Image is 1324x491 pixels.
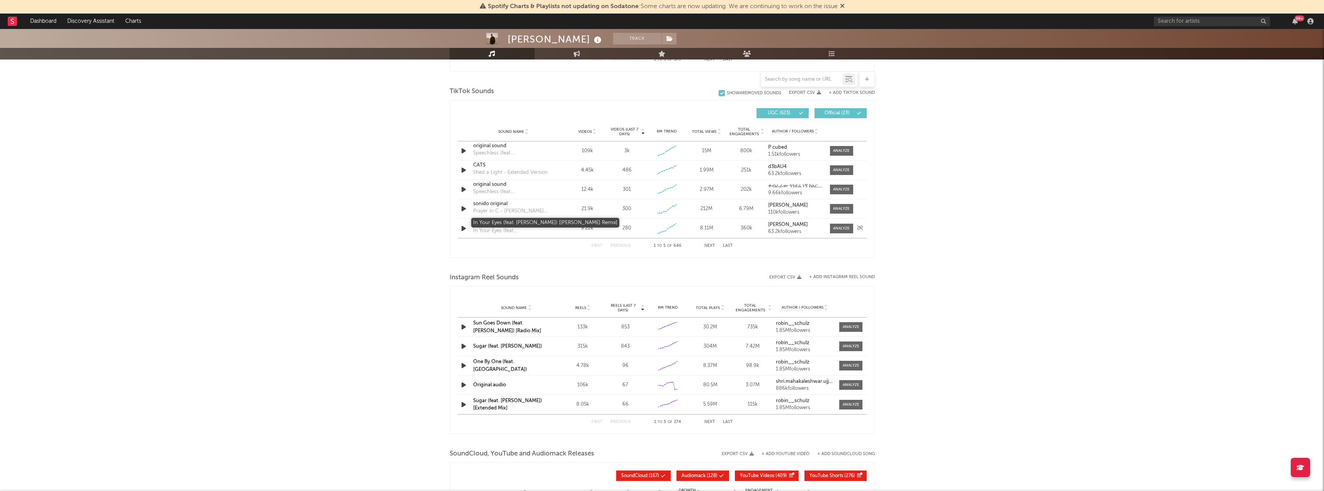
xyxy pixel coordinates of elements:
[564,323,602,331] div: 133k
[676,471,729,481] button: Audiomack(128)
[1292,18,1298,24] button: 99+
[609,127,640,136] span: Videos (last 7 days)
[723,58,733,62] button: Last
[735,471,799,481] button: YouTube Videos(409)
[691,401,729,408] div: 5.59M
[646,241,689,251] div: 1 5 646
[776,379,836,384] strong: shri.mahakaleshwar.ujjain
[688,147,724,155] div: 15M
[733,343,772,350] div: 7.42M
[776,360,809,365] strong: robin__schulz
[473,382,506,387] a: Original audio
[768,183,822,189] a: ቀብራራው ጎንደሬ ነኝ ከአርባያ በለሳ !!!!❤❤
[733,401,772,408] div: 115k
[776,367,834,372] div: 1.85M followers
[569,147,605,155] div: 109k
[473,161,554,169] a: CATS
[473,200,554,208] div: sonido original
[682,474,717,478] span: ( 128 )
[733,362,772,370] div: 98.9k
[821,91,875,95] button: + Add TikTok Sound
[768,210,822,215] div: 110k followers
[25,14,62,29] a: Dashboard
[564,362,602,370] div: 4.78k
[569,166,605,174] div: 4.45k
[723,420,733,424] button: Last
[776,405,834,411] div: 1.85M followers
[688,205,724,213] div: 212M
[789,90,821,95] button: Export CSV
[606,303,640,313] span: Reels (last 7 days)
[704,244,715,248] button: Next
[564,381,602,389] div: 106k
[606,401,645,408] div: 66
[501,306,527,310] span: Sound Name
[776,321,834,326] a: robin__schulz
[623,186,631,194] div: 301
[606,362,645,370] div: 96
[728,127,760,136] span: Total Engagements
[591,420,603,424] button: First
[740,474,774,478] span: YouTube Videos
[473,169,548,177] div: Shed a Light - Extended Version
[473,150,554,157] div: Speechless (feat. [PERSON_NAME]) - Extended Mix
[658,420,662,424] span: to
[776,360,834,365] a: robin__schulz
[801,275,875,279] div: + Add Instagram Reel Sound
[776,328,834,333] div: 1.85M followers
[733,323,772,331] div: 735k
[768,190,822,196] div: 9.66k followers
[768,229,822,234] div: 63.2k followers
[649,129,685,134] div: 6M Trend
[622,205,631,213] div: 300
[1295,15,1304,21] div: 99 +
[498,129,524,134] span: Sound Name
[688,224,724,232] div: 8.11M
[691,343,729,350] div: 304M
[733,381,772,389] div: 3.07M
[776,340,809,345] strong: robin__schulz
[776,398,809,403] strong: robin__schulz
[575,306,586,310] span: Reels
[776,386,834,391] div: 886k followers
[704,58,715,62] button: Next
[667,244,672,248] span: of
[473,142,554,150] a: original sound
[616,471,671,481] button: SoundCloud(167)
[621,474,659,478] span: ( 167 )
[696,306,720,310] span: Total Plays
[733,303,767,313] span: Total Engagements
[820,111,855,116] span: Official ( 23 )
[591,244,603,248] button: First
[757,108,809,118] button: UGC(623)
[622,166,632,174] div: 486
[488,3,838,10] span: : Some charts are now updating. We are continuing to work on the issue
[728,166,764,174] div: 251k
[610,420,631,424] button: Previous
[728,186,764,194] div: 202k
[646,55,689,65] div: 1 5 373
[761,76,843,83] input: Search by song name or URL
[768,203,822,208] a: [PERSON_NAME]
[569,205,605,213] div: 21.9k
[591,58,603,62] button: First
[768,171,822,177] div: 63.2k followers
[768,183,850,189] strong: ቀብራራው ጎንደሬ ነኝ ከአርባያ በለሳ !!!!❤❤
[809,275,875,279] button: + Add Instagram Reel Sound
[473,188,554,196] div: Speechless (feat. [PERSON_NAME]) - Extended Mix
[621,474,648,478] span: SoundCloud
[473,219,554,227] a: In Your Eyes (feat. [PERSON_NAME]) [[PERSON_NAME] Remix]
[578,129,592,134] span: Videos
[682,474,705,478] span: Audiomack
[606,381,645,389] div: 67
[776,398,834,404] a: robin__schulz
[772,129,814,134] span: Author / Followers
[722,452,754,456] button: Export CSV
[649,305,687,311] div: 6M Trend
[768,145,787,150] strong: P cubed
[804,471,867,481] button: YouTube Shorts(276)
[450,87,494,96] span: TikTok Sounds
